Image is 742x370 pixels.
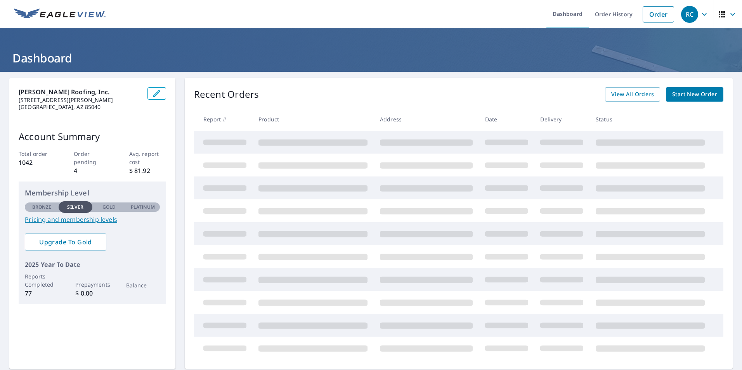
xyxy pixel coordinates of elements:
p: [GEOGRAPHIC_DATA], AZ 85040 [19,104,141,111]
img: EV Logo [14,9,106,20]
p: $ 0.00 [75,289,109,298]
p: Account Summary [19,130,166,144]
p: Order pending [74,150,111,166]
a: View All Orders [605,87,660,102]
a: Pricing and membership levels [25,215,160,224]
th: Delivery [534,108,589,131]
th: Product [252,108,374,131]
p: Avg. report cost [129,150,166,166]
p: 1042 [19,158,55,167]
div: RC [681,6,698,23]
span: Upgrade To Gold [31,238,100,246]
p: $ 81.92 [129,166,166,175]
p: [PERSON_NAME] Roofing, Inc. [19,87,141,97]
a: Start New Order [666,87,723,102]
p: 2025 Year To Date [25,260,160,269]
a: Upgrade To Gold [25,233,106,251]
th: Report # [194,108,253,131]
p: Silver [67,204,83,211]
span: View All Orders [611,90,654,99]
a: Order [643,6,674,22]
th: Date [479,108,534,131]
p: Gold [102,204,116,211]
p: 77 [25,289,59,298]
p: Total order [19,150,55,158]
p: [STREET_ADDRESS][PERSON_NAME] [19,97,141,104]
p: Bronze [32,204,52,211]
p: Prepayments [75,280,109,289]
p: Membership Level [25,188,160,198]
span: Start New Order [672,90,717,99]
h1: Dashboard [9,50,733,66]
p: Platinum [131,204,155,211]
p: Recent Orders [194,87,259,102]
th: Status [589,108,711,131]
p: Reports Completed [25,272,59,289]
p: 4 [74,166,111,175]
p: Balance [126,281,160,289]
th: Address [374,108,479,131]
